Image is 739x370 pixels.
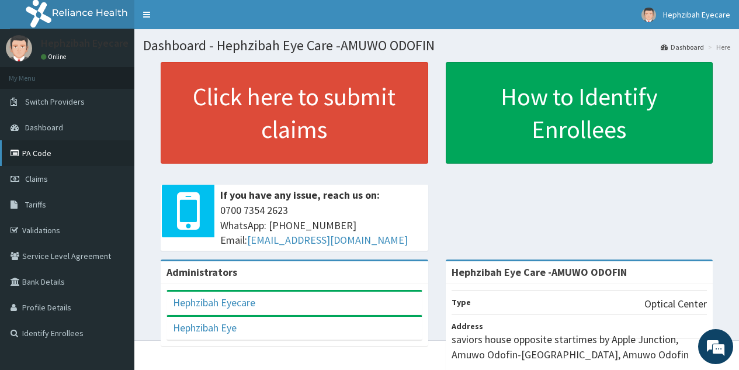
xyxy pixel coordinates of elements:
li: Here [705,42,730,52]
span: Claims [25,174,48,184]
span: 0700 7354 2623 WhatsApp: [PHONE_NUMBER] Email: [220,203,422,248]
p: saviors house opposite startimes by Apple Junction, Amuwo Odofin-[GEOGRAPHIC_DATA], Amuwo Odofin [452,332,707,362]
img: User Image [6,35,32,61]
a: Dashboard [661,42,704,52]
p: Hephzibah Eyecare [41,38,129,49]
a: Online [41,53,69,61]
a: How to Identify Enrollees [446,62,713,164]
a: Click here to submit claims [161,62,428,164]
h1: Dashboard - Hephzibah Eye Care -AMUWO ODOFIN [143,38,730,53]
p: Optical Center [644,296,707,312]
img: User Image [641,8,656,22]
b: If you have any issue, reach us on: [220,188,380,202]
b: Administrators [166,265,237,279]
b: Type [452,297,471,307]
a: Hephzibah Eye [173,321,237,334]
a: Hephzibah Eyecare [173,296,255,309]
span: Hephzibah Eyecare [663,9,730,20]
strong: Hephzibah Eye Care -AMUWO ODOFIN [452,265,627,279]
a: [EMAIL_ADDRESS][DOMAIN_NAME] [247,233,408,247]
b: Address [452,321,483,331]
span: Switch Providers [25,96,85,107]
span: Tariffs [25,199,46,210]
span: Dashboard [25,122,63,133]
